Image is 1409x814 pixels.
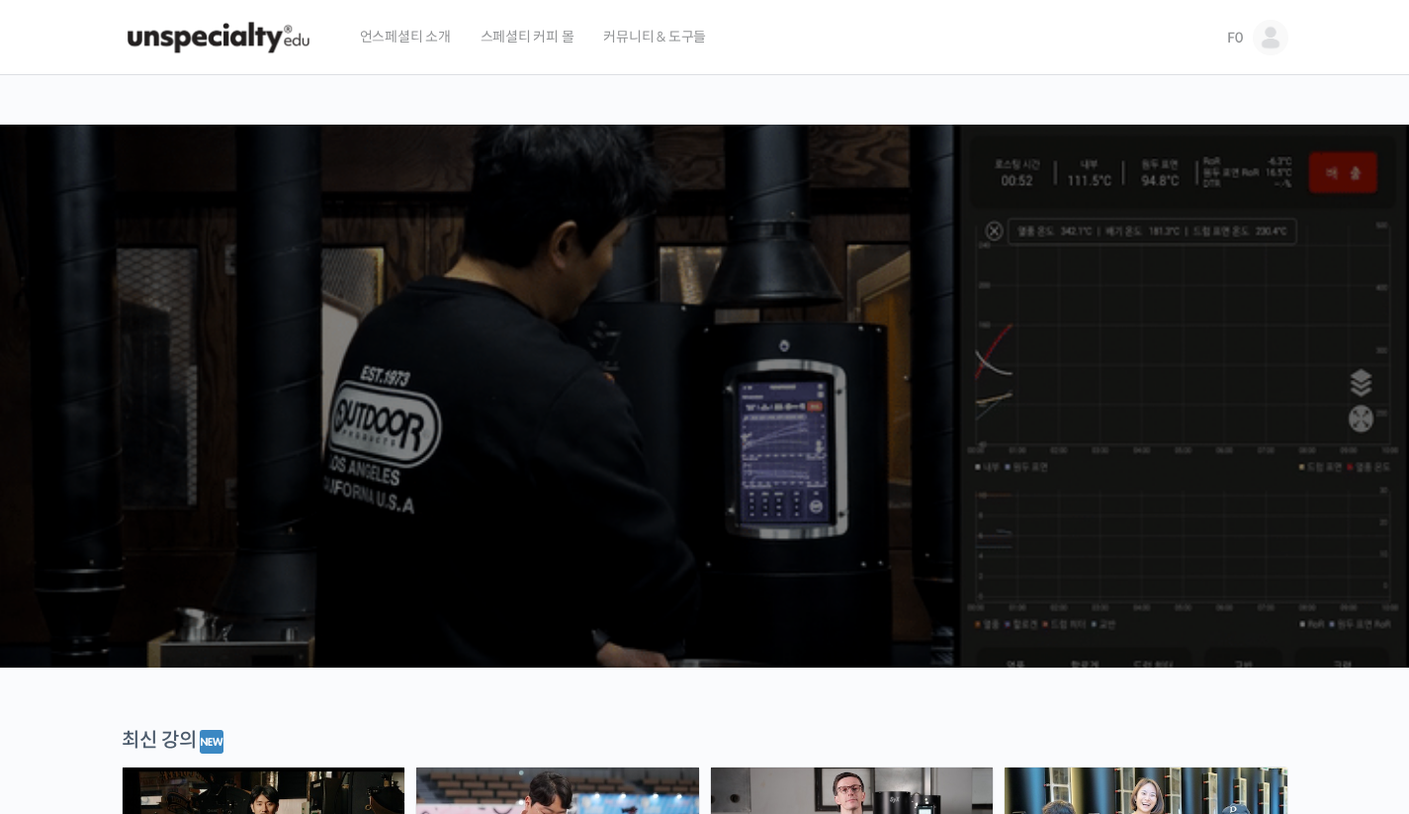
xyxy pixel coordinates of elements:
p: 시간과 장소에 구애받지 않고, 검증된 커리큘럼으로 [20,411,1390,439]
img: 🆕 [200,730,223,754]
span: F0 [1227,29,1243,46]
p: [PERSON_NAME]을 다하는 당신을 위해, 최고와 함께 만든 커피 클래스 [20,303,1390,403]
div: 최신 강의 [122,727,1288,757]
